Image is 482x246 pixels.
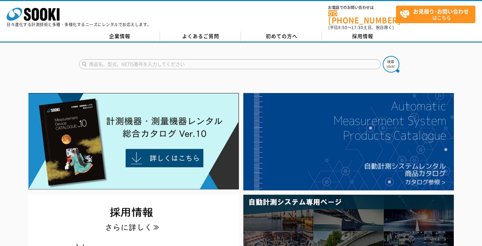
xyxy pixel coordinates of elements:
a: [PHONE_NUMBER] [328,10,396,24]
p: 日々進化する計測技術と多種・多様化するニーズにレンタルでお応えします。 [7,23,151,26]
input: 商品名、型式、NETIS番号を入力してください [79,59,381,69]
a: 企業情報 [79,31,160,41]
span: (平日 ～ 土日、祝日除く) [328,25,394,30]
img: Catalog Ver10 [28,93,239,190]
strong: お見積り･お問い合わせ [413,7,469,15]
a: 採用情報 [322,31,403,41]
a: 初めての方へ [241,31,322,41]
a: お見積り･お問い合わせはこちら [396,6,475,23]
a: よくあるご質問 [160,31,241,41]
span: 17:30 [351,25,363,30]
img: 自動計測システムカタログ [243,93,454,190]
span: 8:50 [338,25,347,30]
img: btn_search.png [383,56,399,73]
span: 初めての方へ [266,32,298,40]
span: お電話でのお問い合わせは [328,6,396,10]
span: はこちら [400,6,475,23]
